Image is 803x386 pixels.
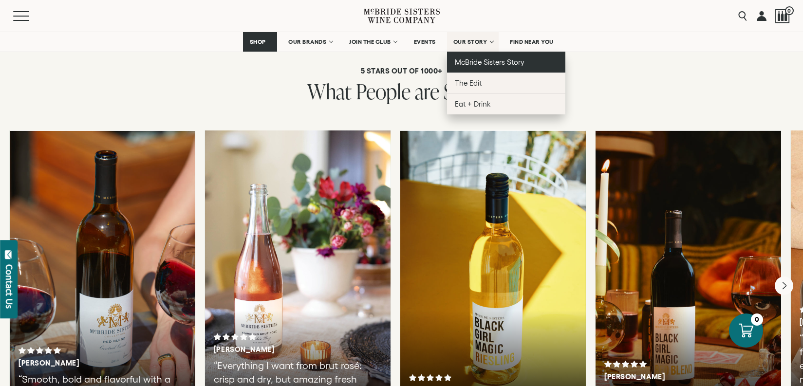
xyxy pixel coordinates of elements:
[408,32,442,52] a: EVENTS
[415,77,439,106] span: are
[775,276,793,295] button: Next
[447,73,565,93] a: The Edit
[356,77,411,106] span: People
[604,372,739,381] h3: [PERSON_NAME]
[751,313,763,326] div: 0
[19,359,153,368] h3: [PERSON_NAME]
[455,79,482,87] span: The Edit
[307,77,352,106] span: What
[13,11,48,21] button: Mobile Menu Trigger
[510,38,554,45] span: FIND NEAR YOU
[343,32,403,52] a: JOIN THE CLUB
[785,6,794,15] span: 0
[447,93,565,114] a: Eat + Drink
[249,38,266,45] span: SHOP
[453,38,487,45] span: OUR STORY
[455,100,491,108] span: Eat + Drink
[504,32,560,52] a: FIND NEAR YOU
[288,38,326,45] span: OUR BRANDS
[349,38,391,45] span: JOIN THE CLUB
[444,77,496,106] span: Saying
[455,58,524,66] span: McBride Sisters Story
[282,32,338,52] a: OUR BRANDS
[243,32,277,52] a: SHOP
[414,38,436,45] span: EVENTS
[4,264,14,309] div: Contact Us
[447,52,565,73] a: McBride Sisters Story
[447,32,499,52] a: OUR STORY
[214,345,348,354] h3: [PERSON_NAME]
